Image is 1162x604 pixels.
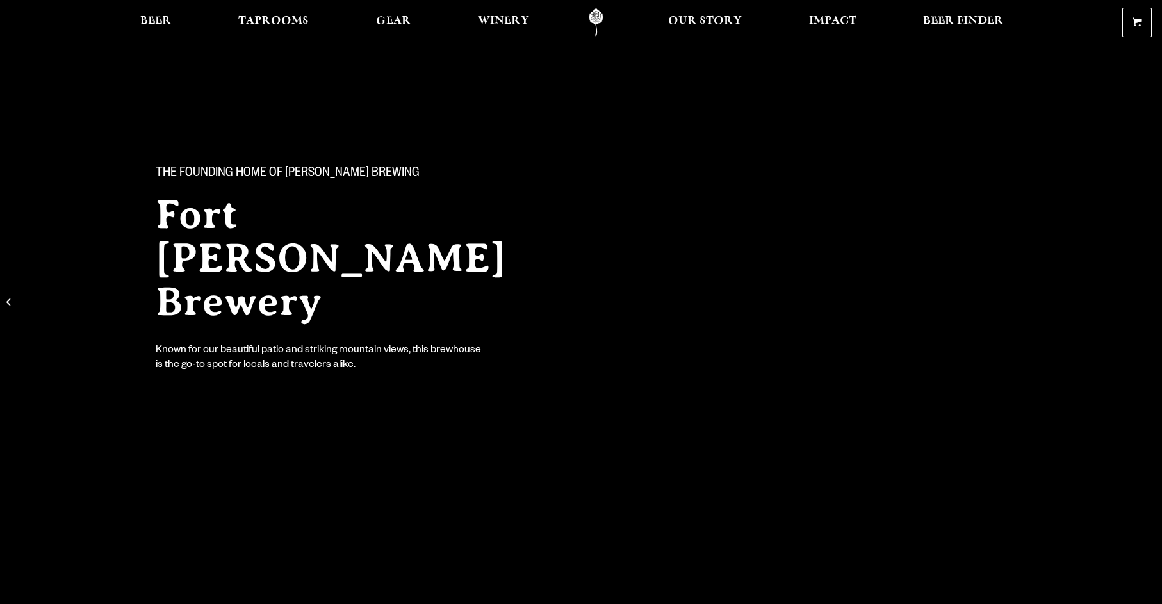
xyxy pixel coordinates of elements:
h2: Fort [PERSON_NAME] Brewery [156,193,555,323]
a: Beer Finder [915,8,1012,37]
a: Beer [132,8,180,37]
span: Taprooms [238,16,309,26]
span: Gear [376,16,411,26]
span: Beer [140,16,172,26]
a: Winery [470,8,537,37]
span: Beer Finder [923,16,1004,26]
a: Odell Home [572,8,620,37]
span: The Founding Home of [PERSON_NAME] Brewing [156,166,420,183]
div: Known for our beautiful patio and striking mountain views, this brewhouse is the go-to spot for l... [156,344,484,373]
span: Impact [809,16,856,26]
a: Impact [801,8,865,37]
span: Our Story [668,16,742,26]
a: Taprooms [230,8,317,37]
a: Gear [368,8,420,37]
a: Our Story [660,8,750,37]
span: Winery [478,16,529,26]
